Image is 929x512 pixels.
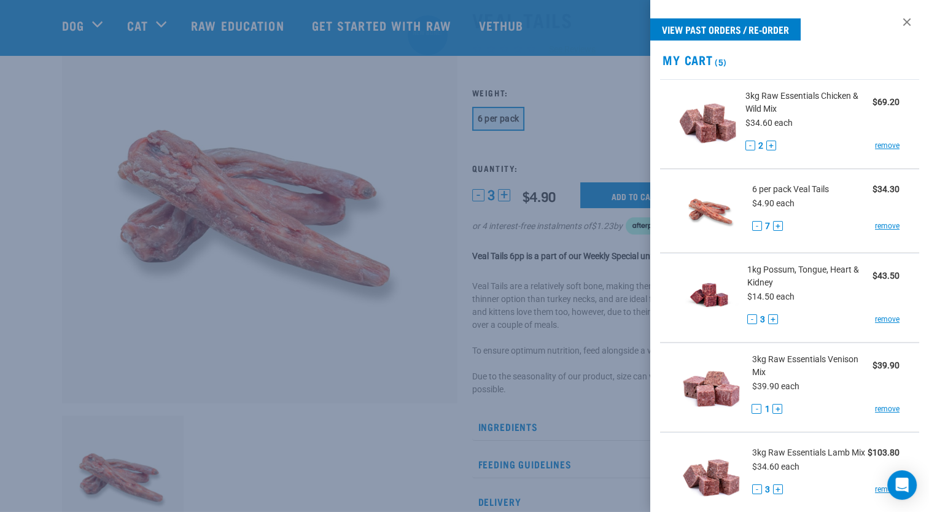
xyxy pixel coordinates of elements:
span: $34.60 each [752,462,799,471]
span: $34.60 each [745,118,793,128]
span: $4.90 each [752,198,795,208]
span: 3kg Raw Essentials Chicken & Wild Mix [745,90,873,115]
strong: $103.80 [868,448,900,457]
img: Possum, Tongue, Heart & Kidney [680,263,737,327]
a: View past orders / re-order [650,18,801,41]
button: - [752,404,761,414]
span: (5) [713,60,727,64]
button: + [766,141,776,150]
button: + [773,484,783,494]
span: 7 [765,220,770,233]
button: + [768,314,778,324]
span: 3 [760,313,765,326]
span: 1 [764,403,769,416]
span: 1kg Possum, Tongue, Heart & Kidney [747,263,873,289]
a: remove [875,220,900,231]
button: + [773,221,783,231]
span: $39.90 each [752,381,799,391]
a: remove [875,484,900,495]
h2: My Cart [650,53,929,67]
button: - [745,141,755,150]
a: remove [875,140,900,151]
strong: $39.90 [873,360,900,370]
span: 2 [758,139,763,152]
span: 6 per pack Veal Tails [752,183,829,196]
a: remove [875,314,900,325]
img: Veal Tails [680,179,743,242]
strong: $34.30 [873,184,900,194]
span: 3 [765,483,770,496]
a: remove [875,403,900,414]
span: $14.50 each [747,292,795,301]
img: Raw Essentials Chicken & Wild Mix [680,90,736,153]
button: + [772,404,782,414]
img: Raw Essentials Venison Mix [680,353,742,416]
img: Raw Essentials Lamb Mix [680,443,743,506]
span: 3kg Raw Essentials Venison Mix [752,353,873,379]
strong: $69.20 [873,97,900,107]
button: - [752,484,762,494]
button: - [752,221,762,231]
button: - [747,314,757,324]
div: Open Intercom Messenger [887,470,917,500]
span: 3kg Raw Essentials Lamb Mix [752,446,865,459]
strong: $43.50 [873,271,900,281]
